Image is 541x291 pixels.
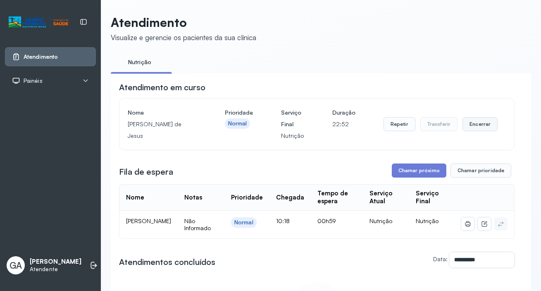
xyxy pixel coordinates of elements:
[332,107,355,118] h4: Duração
[184,194,202,202] div: Notas
[119,82,205,93] h3: Atendimento em curso
[317,190,356,205] div: Tempo de espera
[126,194,144,202] div: Nome
[111,15,256,30] p: Atendimento
[281,130,304,142] p: Nutrição
[24,77,43,84] span: Painéis
[416,217,439,224] span: Nutrição
[111,33,256,42] div: Visualize e gerencie os pacientes da sua clínica
[24,53,58,60] span: Atendimento
[384,117,415,131] button: Repetir
[9,15,68,29] img: Logotipo do estabelecimento
[276,217,290,224] span: 10:18
[234,219,253,226] div: Normal
[225,107,253,118] h4: Prioridade
[231,194,263,202] div: Prioridade
[433,255,448,262] label: Data:
[128,118,197,142] p: [PERSON_NAME] de Jesus
[450,164,512,178] button: Chamar prioridade
[276,194,304,202] div: Chegada
[12,53,89,61] a: Atendimento
[332,118,355,130] p: 22:52
[392,164,446,178] button: Chamar próximo
[369,190,403,205] div: Serviço Atual
[30,258,81,266] p: [PERSON_NAME]
[119,256,215,268] h3: Atendimentos concluídos
[281,107,304,130] h4: Serviço Final
[416,190,448,205] div: Serviço Final
[119,166,173,178] h3: Fila de espera
[128,107,197,118] h4: Nome
[228,120,247,127] div: Normal
[369,217,403,225] div: Nutrição
[462,117,498,131] button: Encerrar
[111,55,169,69] a: Nutrição
[30,266,81,273] p: Atendente
[317,217,336,224] span: 00h59
[420,117,458,131] button: Transferir
[184,217,211,232] span: Não Informado
[126,217,171,224] span: [PERSON_NAME]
